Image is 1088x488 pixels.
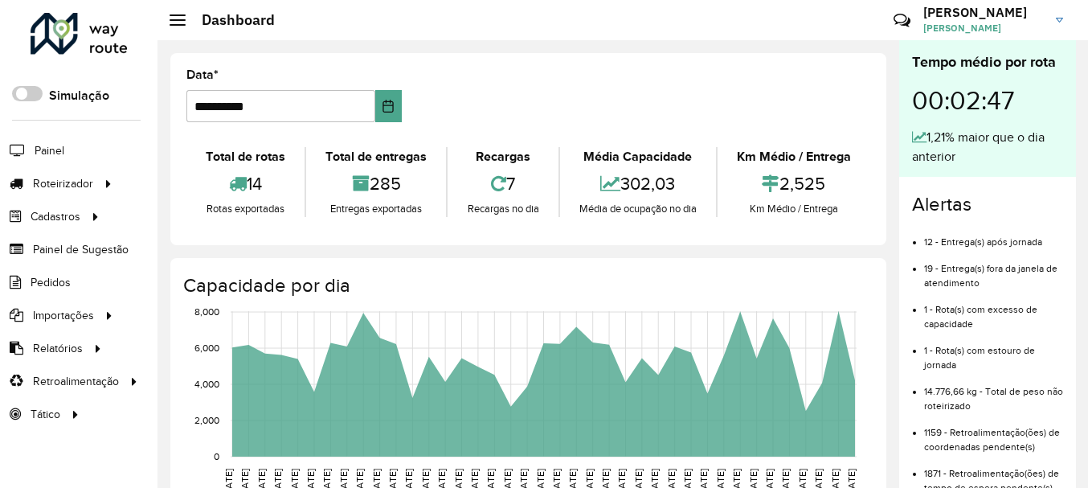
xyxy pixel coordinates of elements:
[31,274,71,291] span: Pedidos
[885,3,919,38] a: Contato Rápido
[33,307,94,324] span: Importações
[375,90,402,122] button: Choose Date
[912,73,1063,128] div: 00:02:47
[912,128,1063,166] div: 1,21% maior que o dia anterior
[924,372,1063,413] li: 14.776,66 kg - Total de peso não roteirizado
[49,86,109,105] label: Simulação
[35,142,64,159] span: Painel
[194,342,219,353] text: 6,000
[31,208,80,225] span: Cadastros
[33,175,93,192] span: Roteirizador
[194,306,219,317] text: 8,000
[912,193,1063,216] h4: Alertas
[186,65,219,84] label: Data
[452,201,554,217] div: Recargas no dia
[33,241,129,258] span: Painel de Sugestão
[924,290,1063,331] li: 1 - Rota(s) com excesso de capacidade
[186,11,275,29] h2: Dashboard
[912,51,1063,73] div: Tempo médio por rota
[923,21,1044,35] span: [PERSON_NAME]
[310,166,442,201] div: 285
[310,147,442,166] div: Total de entregas
[924,223,1063,249] li: 12 - Entrega(s) após jornada
[564,201,712,217] div: Média de ocupação no dia
[923,5,1044,20] h3: [PERSON_NAME]
[194,415,219,425] text: 2,000
[924,331,1063,372] li: 1 - Rota(s) com estouro de jornada
[924,249,1063,290] li: 19 - Entrega(s) fora da janela de atendimento
[310,201,442,217] div: Entregas exportadas
[452,147,554,166] div: Recargas
[564,166,712,201] div: 302,03
[452,166,554,201] div: 7
[722,201,866,217] div: Km Médio / Entrega
[33,373,119,390] span: Retroalimentação
[564,147,712,166] div: Média Capacidade
[924,413,1063,454] li: 1159 - Retroalimentação(ões) de coordenadas pendente(s)
[214,451,219,461] text: 0
[190,147,301,166] div: Total de rotas
[31,406,60,423] span: Tático
[183,274,870,297] h4: Capacidade por dia
[722,166,866,201] div: 2,525
[33,340,83,357] span: Relatórios
[722,147,866,166] div: Km Médio / Entrega
[190,201,301,217] div: Rotas exportadas
[190,166,301,201] div: 14
[194,379,219,389] text: 4,000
